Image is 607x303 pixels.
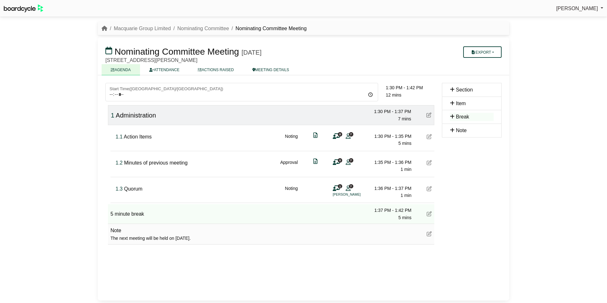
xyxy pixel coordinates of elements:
[456,114,469,119] span: Break
[367,159,411,166] div: 1:35 PM - 1:36 PM
[285,185,298,199] div: Noting
[116,160,123,165] span: Click to fine tune number
[124,160,188,165] span: Minutes of previous meeting
[456,87,473,92] span: Section
[115,47,239,57] span: Nominating Committee Meeting
[124,134,152,139] span: Action Items
[556,6,598,11] span: [PERSON_NAME]
[349,184,353,188] span: 7
[110,228,121,233] span: Note
[367,185,411,192] div: 1:36 PM - 1:37 PM
[401,167,411,172] span: 1 min
[110,211,144,217] span: 5 minute break
[280,159,298,173] div: Approval
[229,24,307,33] li: Nominating Committee Meeting
[386,92,401,98] span: 12 mins
[401,193,411,198] span: 1 min
[116,134,123,139] span: Click to fine tune number
[242,49,262,56] div: [DATE]
[110,235,191,242] div: The next meeting will be held on [DATE].
[177,26,229,31] a: Nominating Committee
[116,112,156,119] span: Administration
[398,141,411,146] span: 5 mins
[398,116,411,121] span: 7 mins
[338,158,342,162] span: 0
[285,133,298,147] div: Noting
[333,192,380,197] li: [PERSON_NAME]
[114,26,171,31] a: Macquarie Group Limited
[102,64,140,75] a: AGENDA
[116,186,123,192] span: Click to fine tune number
[456,128,467,133] span: Note
[463,46,502,58] button: Export
[349,132,353,136] span: 7
[386,84,434,91] div: 1:30 PM - 1:42 PM
[243,64,298,75] a: MEETING DETAILS
[140,64,189,75] a: ATTENDANCE
[124,186,143,192] span: Quorum
[349,158,353,162] span: 7
[367,133,411,140] div: 1:30 PM - 1:35 PM
[189,64,243,75] a: ACTIONS RAISED
[111,112,114,119] span: Click to fine tune number
[456,101,466,106] span: Item
[367,207,411,214] div: 1:37 PM - 1:42 PM
[367,108,411,115] div: 1:30 PM - 1:37 PM
[338,132,342,136] span: 0
[102,24,307,33] nav: breadcrumb
[398,215,411,220] span: 5 mins
[105,57,197,63] span: [STREET_ADDRESS][PERSON_NAME]
[338,184,342,188] span: 1
[556,4,603,13] a: [PERSON_NAME]
[4,4,43,12] img: BoardcycleBlackGreen-aaafeed430059cb809a45853b8cf6d952af9d84e6e89e1f1685b34bfd5cb7d64.svg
